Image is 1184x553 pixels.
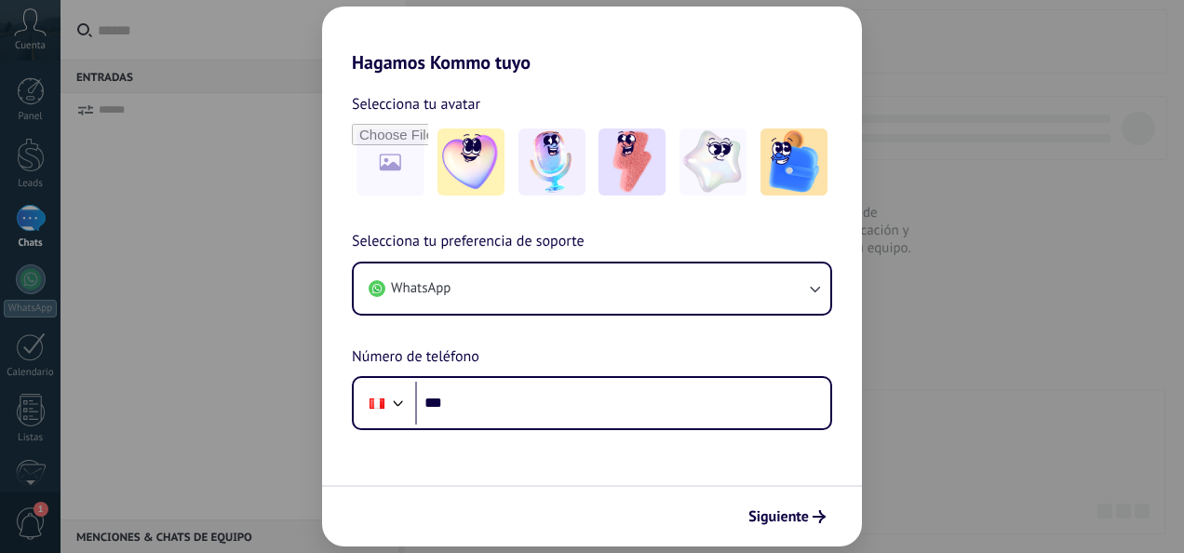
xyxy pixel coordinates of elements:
img: -2.jpeg [518,128,585,196]
img: -3.jpeg [599,128,666,196]
div: Peru: + 51 [359,384,395,423]
span: Siguiente [748,510,809,523]
span: WhatsApp [391,279,451,298]
span: Número de teléfono [352,345,479,370]
img: -4.jpeg [679,128,747,196]
button: WhatsApp [354,263,830,314]
button: Siguiente [740,501,834,533]
span: Selecciona tu preferencia de soporte [352,230,585,254]
span: Selecciona tu avatar [352,92,480,116]
img: -5.jpeg [760,128,827,196]
h2: Hagamos Kommo tuyo [322,7,862,74]
img: -1.jpeg [437,128,505,196]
